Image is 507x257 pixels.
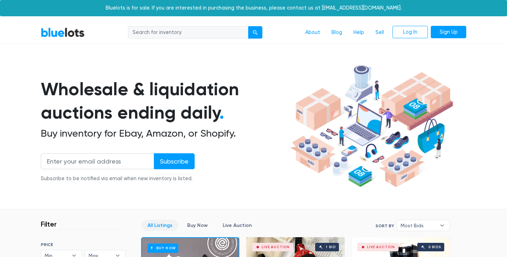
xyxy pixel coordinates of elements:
img: hero-ee84e7d0318cb26816c560f6b4441b76977f77a177738b4e94f68c95b2b83dbb.png [288,62,456,191]
div: Subscribe to be notified via email when new inventory is listed. [41,175,195,183]
label: Sort By [375,223,394,229]
a: Log In [392,26,428,39]
a: Help [348,26,370,39]
a: BlueLots [41,27,85,38]
h6: Buy Now [147,244,178,252]
input: Search for inventory [128,26,249,39]
h3: Filter [41,220,57,228]
a: Sign Up [431,26,466,39]
div: 1 bid [326,245,335,249]
a: Buy Now [181,220,214,231]
a: About [300,26,326,39]
div: Live Auction [367,245,395,249]
h1: Wholesale & liquidation auctions ending daily [41,78,288,125]
input: Enter your email address [41,153,154,169]
h2: Buy inventory for Ebay, Amazon, or Shopify. [41,127,288,139]
span: . [219,102,224,123]
a: Blog [326,26,348,39]
div: 0 bids [428,245,441,249]
div: Live Auction [262,245,290,249]
b: ▾ [435,220,450,231]
span: Most Bids [401,220,436,231]
input: Subscribe [154,153,195,169]
h6: PRICE [41,242,126,247]
a: Sell [370,26,390,39]
a: Live Auction [217,220,258,231]
a: All Listings [141,220,178,231]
